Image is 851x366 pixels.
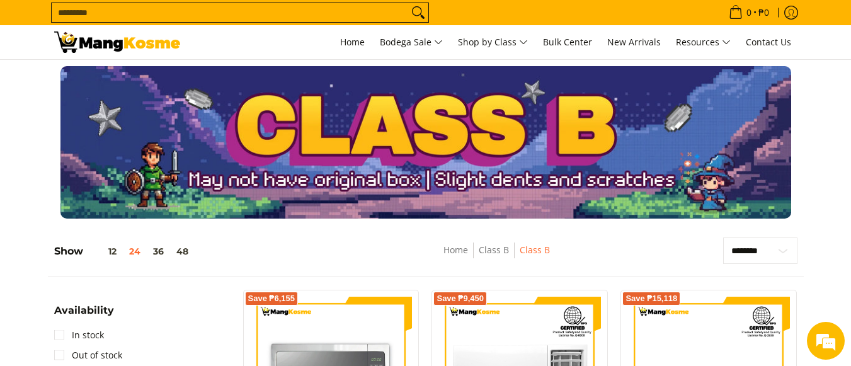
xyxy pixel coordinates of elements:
[607,36,661,48] span: New Arrivals
[83,246,123,256] button: 12
[170,246,195,256] button: 48
[193,25,797,59] nav: Main Menu
[746,36,791,48] span: Contact Us
[54,306,114,316] span: Availability
[676,35,731,50] span: Resources
[443,244,468,256] a: Home
[380,35,443,50] span: Bodega Sale
[479,244,509,256] a: Class B
[54,306,114,325] summary: Open
[374,25,449,59] a: Bodega Sale
[725,6,773,20] span: •
[625,295,677,302] span: Save ₱15,118
[408,3,428,22] button: Search
[334,25,371,59] a: Home
[147,246,170,256] button: 36
[757,8,771,17] span: ₱0
[745,8,753,17] span: 0
[248,295,295,302] span: Save ₱6,155
[54,325,104,345] a: In stock
[520,243,550,258] span: Class B
[537,25,598,59] a: Bulk Center
[340,36,365,48] span: Home
[452,25,534,59] a: Shop by Class
[458,35,528,50] span: Shop by Class
[601,25,667,59] a: New Arrivals
[670,25,737,59] a: Resources
[54,345,122,365] a: Out of stock
[437,295,484,302] span: Save ₱9,450
[740,25,797,59] a: Contact Us
[54,31,180,53] img: Class B Class B | Page 3 | Mang Kosme
[54,245,195,258] h5: Show
[123,246,147,256] button: 24
[543,36,592,48] span: Bulk Center
[355,243,637,271] nav: Breadcrumbs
